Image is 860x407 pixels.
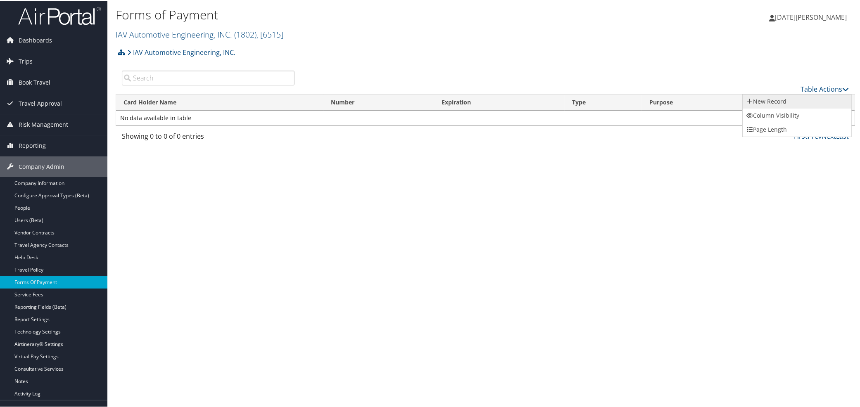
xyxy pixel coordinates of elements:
[19,156,64,176] span: Company Admin
[19,92,62,113] span: Travel Approval
[19,29,52,50] span: Dashboards
[18,5,101,25] img: airportal-logo.png
[19,71,50,92] span: Book Travel
[19,50,33,71] span: Trips
[743,108,851,122] a: Column Visibility
[743,122,851,136] a: Page Length
[743,94,851,108] a: New Record
[19,135,46,155] span: Reporting
[19,114,68,134] span: Risk Management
